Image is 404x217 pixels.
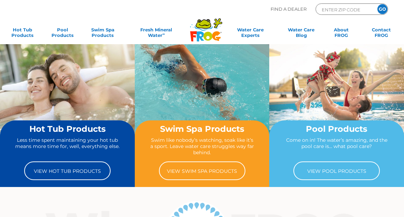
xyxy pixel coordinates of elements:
a: Water CareExperts [224,27,276,41]
a: Water CareBlog [285,27,317,41]
input: Zip Code Form [321,6,368,13]
p: Find A Dealer [271,3,307,15]
a: Swim SpaProducts [87,27,118,41]
a: ContactFROG [366,27,397,41]
a: View Hot Tub Products [24,161,111,180]
sup: ∞ [162,32,165,36]
h2: Swim Spa Products [149,125,255,134]
a: Hot TubProducts [7,27,38,41]
a: View Pool Products [293,161,380,180]
img: home-banner-pool-short [269,44,404,145]
h2: Hot Tub Products [14,125,121,134]
p: Swim like nobody’s watching, soak like it’s a sport. Leave water care struggles way far behind. [149,137,255,156]
input: GO [377,4,387,14]
p: Come on in! The water’s amazing, and the pool care is… what pool care? [283,137,390,156]
img: home-banner-swim-spa-short [135,44,270,145]
a: View Swim Spa Products [159,161,245,180]
a: Fresh MineralWater∞ [127,27,185,41]
p: Less time spent maintaining your hot tub means more time for, well, everything else. [14,137,121,156]
a: PoolProducts [47,27,78,41]
h2: Pool Products [283,125,390,134]
a: AboutFROG [326,27,357,41]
